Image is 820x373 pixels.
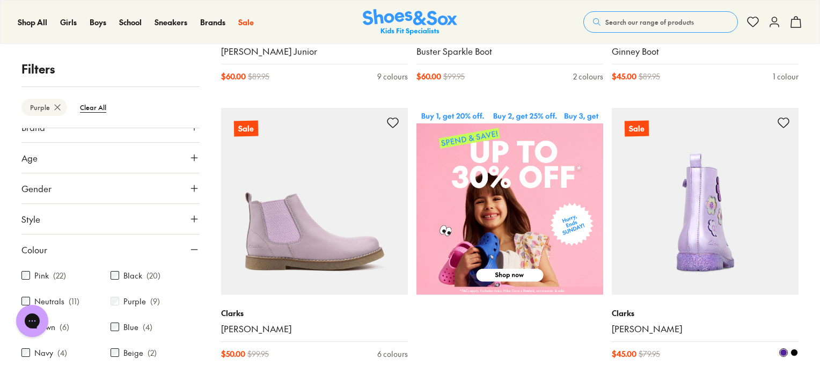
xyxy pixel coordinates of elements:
[247,348,269,360] span: $ 99.95
[221,46,408,57] a: [PERSON_NAME] Junior
[18,17,47,28] a: Shop All
[612,46,799,57] a: Ginney Boot
[416,71,441,82] span: $ 60.00
[123,296,146,307] label: Purple
[234,121,258,137] p: Sale
[639,348,660,360] span: $ 79.95
[34,270,49,281] label: Pink
[71,98,115,117] btn: Clear All
[21,151,38,164] span: Age
[612,348,636,360] span: $ 45.00
[612,323,799,335] a: [PERSON_NAME]
[221,108,408,295] a: Sale
[60,321,69,333] p: ( 6 )
[60,17,77,28] a: Girls
[221,71,246,82] span: $ 60.00
[377,71,408,82] div: 9 colours
[21,235,200,265] button: Colour
[200,17,225,27] span: Brands
[443,71,465,82] span: $ 99.95
[416,46,603,57] a: Buster Sparkle Boot
[57,347,67,359] p: ( 4 )
[147,270,160,281] p: ( 20 )
[90,17,106,27] span: Boys
[34,347,53,359] label: Navy
[248,71,269,82] span: $ 89.95
[625,121,649,136] p: Sale
[119,17,142,27] span: School
[221,348,245,360] span: $ 50.00
[143,321,152,333] p: ( 4 )
[363,9,457,35] a: Shoes & Sox
[583,11,738,33] button: Search our range of products
[612,108,799,295] a: Sale
[21,182,52,195] span: Gender
[11,301,54,341] iframe: Gorgias live chat messenger
[21,213,40,225] span: Style
[90,17,106,28] a: Boys
[200,17,225,28] a: Brands
[21,60,200,78] p: Filters
[53,270,66,281] p: ( 22 )
[69,296,79,307] p: ( 11 )
[612,308,799,319] p: Clarks
[21,173,200,203] button: Gender
[221,308,408,319] p: Clarks
[34,296,64,307] label: Neutrals
[221,323,408,335] a: [PERSON_NAME]
[18,17,47,27] span: Shop All
[155,17,187,27] span: Sneakers
[573,71,603,82] div: 2 colours
[605,17,694,27] span: Search our range of products
[773,71,799,82] div: 1 colour
[119,17,142,28] a: School
[123,321,138,333] label: Blue
[123,270,142,281] label: Black
[60,17,77,27] span: Girls
[155,17,187,28] a: Sneakers
[377,348,408,360] div: 6 colours
[21,243,47,256] span: Colour
[612,71,636,82] span: $ 45.00
[123,347,143,359] label: Beige
[238,17,254,27] span: Sale
[21,143,200,173] button: Age
[363,9,457,35] img: SNS_Logo_Responsive.svg
[639,71,660,82] span: $ 89.95
[21,99,67,116] btn: Purple
[238,17,254,28] a: Sale
[416,108,603,295] img: SNS_WEBASSETS_CategoryWidget_2560x2560_d4358fa4-32b4-4c90-932d-b6c75ae0f3ec.png
[21,204,200,234] button: Style
[150,296,160,307] p: ( 9 )
[148,347,157,359] p: ( 2 )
